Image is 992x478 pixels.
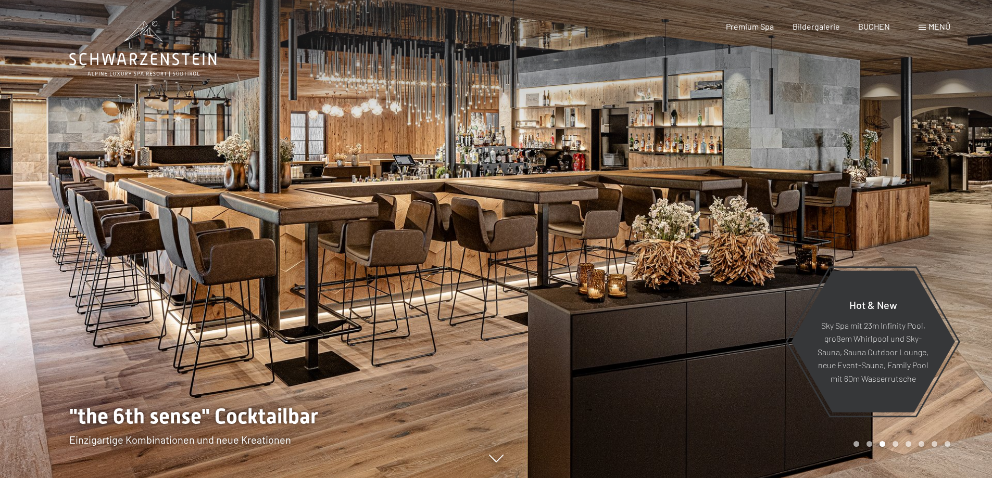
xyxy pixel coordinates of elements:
[726,21,774,31] a: Premium Spa
[793,21,840,31] a: Bildergalerie
[932,441,937,447] div: Carousel Page 7
[945,441,950,447] div: Carousel Page 8
[928,21,950,31] span: Menü
[919,441,924,447] div: Carousel Page 6
[850,441,950,447] div: Carousel Pagination
[858,21,890,31] a: BUCHEN
[849,298,897,311] span: Hot & New
[817,318,930,385] p: Sky Spa mit 23m Infinity Pool, großem Whirlpool und Sky-Sauna, Sauna Outdoor Lounge, neue Event-S...
[853,441,859,447] div: Carousel Page 1
[880,441,885,447] div: Carousel Page 3 (Current Slide)
[906,441,911,447] div: Carousel Page 5
[790,270,956,413] a: Hot & New Sky Spa mit 23m Infinity Pool, großem Whirlpool und Sky-Sauna, Sauna Outdoor Lounge, ne...
[893,441,898,447] div: Carousel Page 4
[867,441,872,447] div: Carousel Page 2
